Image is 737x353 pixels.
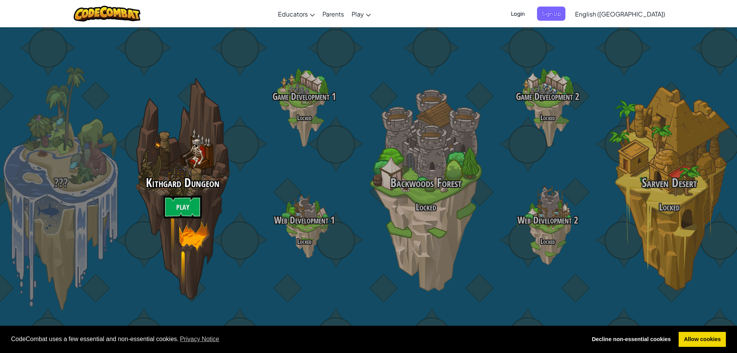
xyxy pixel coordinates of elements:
[506,7,529,21] button: Login
[487,114,608,121] h4: Locked
[319,3,348,24] a: Parents
[537,7,565,21] button: Sign Up
[348,3,375,24] a: Play
[679,332,726,347] a: allow cookies
[164,196,202,219] a: Play
[571,3,669,24] a: English ([GEOGRAPHIC_DATA])
[517,214,578,227] span: Web Development 2
[278,10,308,18] span: Educators
[273,90,336,103] span: Game Development 1
[352,10,364,18] span: Play
[390,174,462,191] span: Backwoods Forest
[243,114,365,121] h4: Locked
[146,174,220,191] span: Kithgard Dungeon
[516,90,579,103] span: Game Development 2
[575,10,665,18] span: English ([GEOGRAPHIC_DATA])
[179,333,221,345] a: learn more about cookies
[274,3,319,24] a: Educators
[608,202,730,212] h3: Locked
[243,238,365,245] h4: Locked
[487,238,608,245] h4: Locked
[587,332,676,347] a: deny cookies
[642,174,697,191] span: Sarven Desert
[274,214,335,227] span: Web Development 1
[74,6,141,22] img: CodeCombat logo
[365,202,487,212] h3: Locked
[11,333,581,345] span: CodeCombat uses a few essential and non-essential cookies.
